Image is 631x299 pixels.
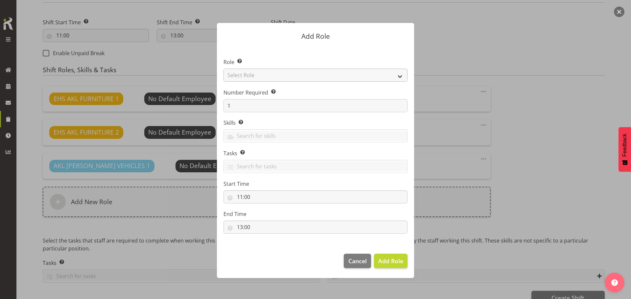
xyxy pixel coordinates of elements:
input: Click to select... [223,190,408,203]
label: Skills [223,119,408,127]
img: help-xxl-2.png [611,279,618,286]
span: Add Role [378,257,403,265]
p: Add Role [223,33,408,40]
label: Role [223,58,408,66]
label: Number Required [223,89,408,96]
span: Cancel [348,257,367,265]
button: Add Role [374,254,408,268]
input: Click to select... [223,221,408,234]
button: Feedback - Show survey [619,127,631,172]
button: Cancel [344,254,371,268]
span: Feedback [622,134,628,157]
input: Search for tasks [224,161,407,171]
label: Start Time [223,180,408,188]
label: End Time [223,210,408,218]
label: Tasks [223,149,408,157]
input: Search for skills [224,131,407,141]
